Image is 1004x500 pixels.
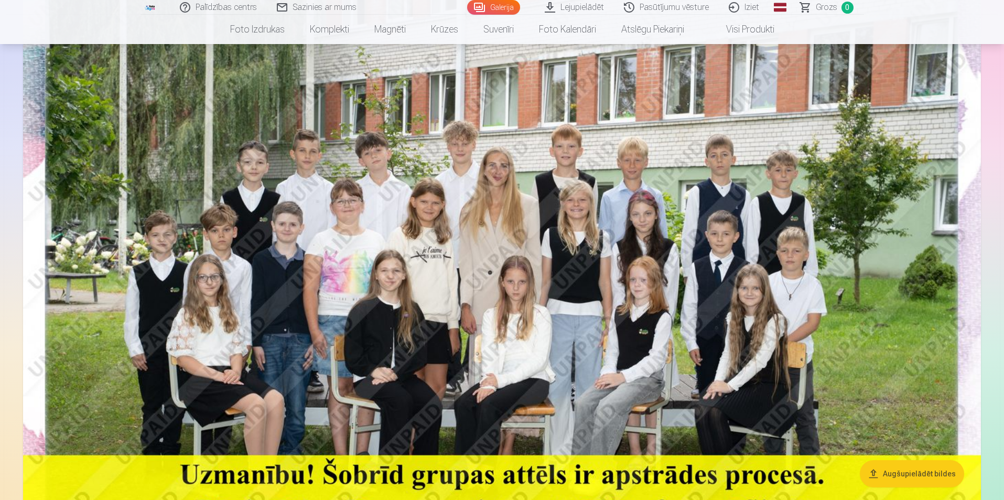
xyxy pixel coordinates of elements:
img: /fa1 [145,4,156,10]
span: Grozs [816,1,837,14]
a: Atslēgu piekariņi [609,15,697,44]
a: Foto kalendāri [526,15,609,44]
a: Suvenīri [471,15,526,44]
a: Krūzes [418,15,471,44]
button: Augšupielādēt bildes [860,460,964,487]
a: Komplekti [297,15,362,44]
a: Foto izdrukas [218,15,297,44]
a: Visi produkti [697,15,787,44]
a: Magnēti [362,15,418,44]
span: 0 [841,2,854,14]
